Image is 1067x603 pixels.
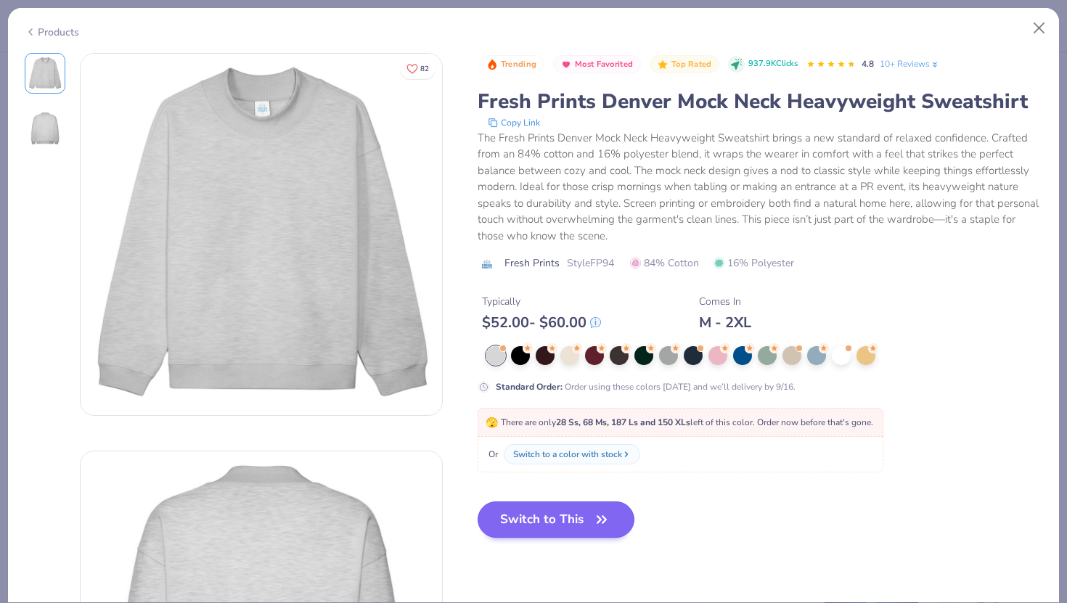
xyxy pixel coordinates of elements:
[671,60,712,68] span: Top Rated
[478,88,1043,115] div: Fresh Prints Denver Mock Neck Heavyweight Sweatshirt
[504,255,560,271] span: Fresh Prints
[496,380,796,393] div: Order using these colors [DATE] and we’ll delivery by 9/16.
[478,130,1043,245] div: The Fresh Prints Denver Mock Neck Heavyweight Sweatshirt brings a new standard of relaxed confide...
[699,313,751,332] div: M - 2XL
[553,55,641,74] button: Badge Button
[748,58,798,70] span: 937.9K Clicks
[657,59,669,70] img: Top Rated sort
[650,55,719,74] button: Badge Button
[1026,15,1053,42] button: Close
[575,60,633,68] span: Most Favorited
[806,53,856,76] div: 4.8 Stars
[556,417,690,428] strong: 28 Ss, 68 Ms, 187 Ls and 150 XLs
[714,255,794,271] span: 16% Polyester
[486,59,498,70] img: Trending sort
[513,448,622,461] div: Switch to a color with stock
[28,56,62,91] img: Front
[478,501,635,538] button: Switch to This
[504,444,640,464] button: Switch to a color with stock
[501,60,536,68] span: Trending
[479,55,544,74] button: Badge Button
[478,258,497,270] img: brand logo
[486,416,498,430] span: 🫣
[420,65,429,73] span: 82
[699,294,751,309] div: Comes In
[486,448,498,461] span: Or
[496,381,563,393] strong: Standard Order :
[81,54,442,415] img: Front
[486,417,873,428] span: There are only left of this color. Order now before that's gone.
[560,59,572,70] img: Most Favorited sort
[862,58,874,70] span: 4.8
[483,115,544,130] button: copy to clipboard
[482,294,601,309] div: Typically
[630,255,699,271] span: 84% Cotton
[28,111,62,146] img: Back
[482,313,601,332] div: $ 52.00 - $ 60.00
[567,255,614,271] span: Style FP94
[400,58,436,79] button: Like
[25,25,79,40] div: Products
[880,57,940,70] a: 10+ Reviews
